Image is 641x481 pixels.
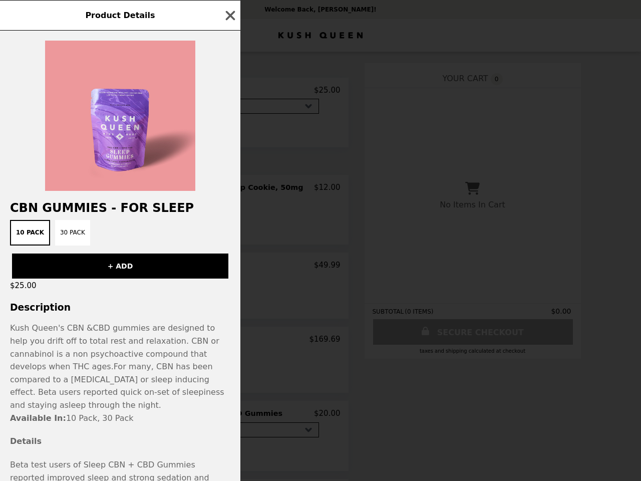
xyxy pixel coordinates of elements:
b: Details [10,436,42,446]
img: 10 Pack [45,41,195,191]
button: 30 Pack [55,220,90,246]
button: + ADD [12,254,228,279]
span: CBD gummies are designed to help you drift off to total rest and relaxation. CBN or cannabinol is... [10,323,219,371]
span: 10 Pack, 30 Pack [10,413,134,423]
button: 10 Pack [10,220,50,246]
span: Kush Queen's CBN & [10,323,93,333]
span: Product Details [85,11,155,20]
strong: Available In: [10,413,66,423]
p: For many, CBN has been compared to a [MEDICAL_DATA] or sleep inducing effect. Beta users reported... [10,322,230,411]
